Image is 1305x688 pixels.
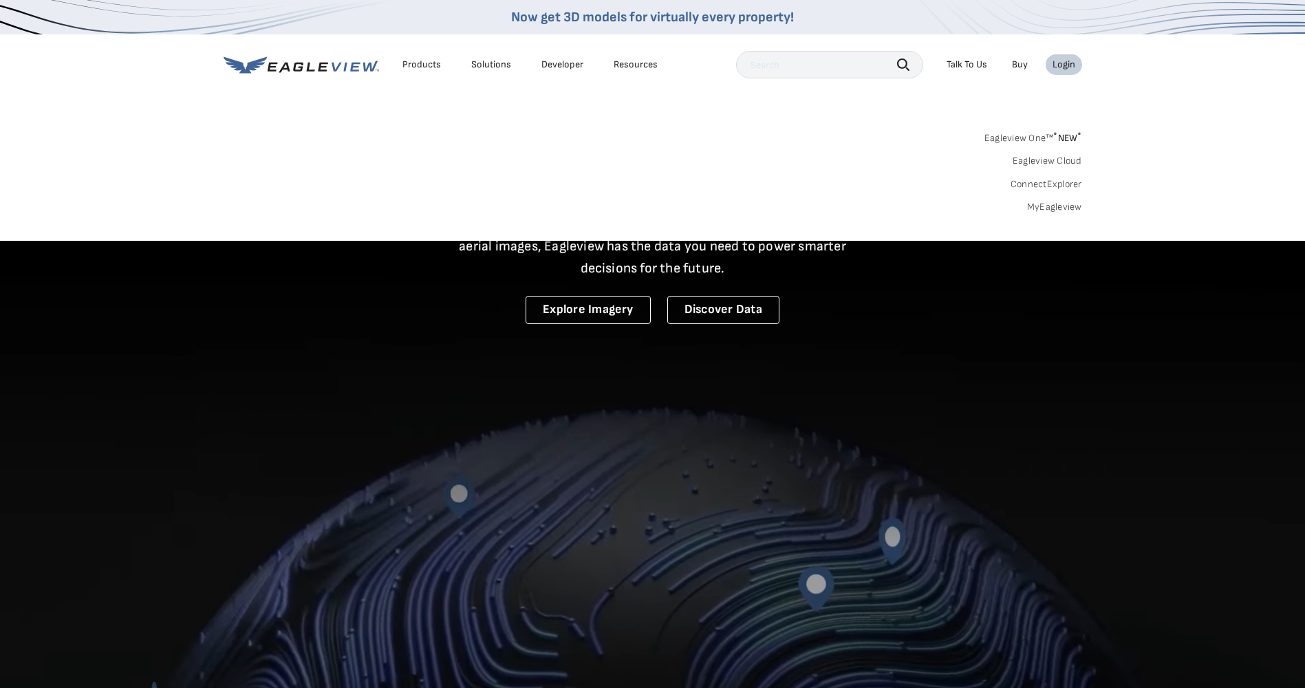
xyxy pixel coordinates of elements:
span: NEW [1053,132,1081,144]
input: Search [736,51,923,78]
a: Explore Imagery [526,296,651,324]
a: Now get 3D models for virtually every property! [511,9,794,25]
a: Buy [1012,58,1028,71]
p: A new era starts here. Built on more than 3.5 billion high-resolution aerial images, Eagleview ha... [442,213,863,279]
div: Solutions [471,58,511,71]
div: Login [1053,58,1075,71]
div: Talk To Us [947,58,987,71]
a: Eagleview Cloud [1013,155,1082,167]
a: ConnectExplorer [1011,178,1082,191]
div: Resources [614,58,658,71]
a: MyEagleview [1027,201,1082,213]
a: Discover Data [667,296,779,324]
div: Products [402,58,441,71]
a: Developer [541,58,583,71]
a: Eagleview One™*NEW* [984,128,1082,144]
